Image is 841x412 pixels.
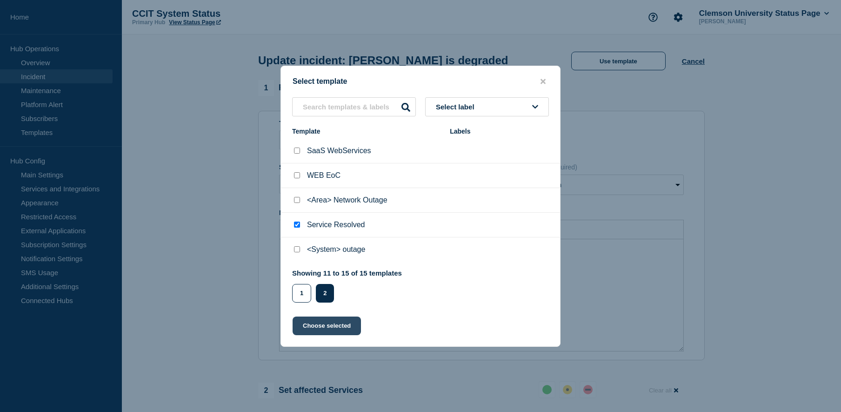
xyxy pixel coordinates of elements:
p: <Area> Network Outage [307,196,387,204]
div: Template [292,128,441,135]
input: Service Resolved checkbox [294,222,300,228]
input: <System> outage checkbox [294,246,300,252]
div: Select template [281,77,560,86]
input: <Area> Network Outage checkbox [294,197,300,203]
p: <System> outage [307,245,365,254]
input: SaaS WebServices checkbox [294,148,300,154]
p: Showing 11 to 15 of 15 templates [292,269,402,277]
button: close button [538,77,548,86]
button: 1 [292,284,311,303]
p: Service Resolved [307,221,365,229]
button: Select label [425,97,549,116]
input: WEB EoC checkbox [294,172,300,178]
p: SaaS WebServices [307,147,371,155]
p: WEB EoC [307,171,340,180]
input: Search templates & labels [292,97,416,116]
span: Select label [436,103,478,111]
button: Choose selected [293,317,361,335]
div: Labels [450,128,549,135]
button: 2 [316,284,334,303]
